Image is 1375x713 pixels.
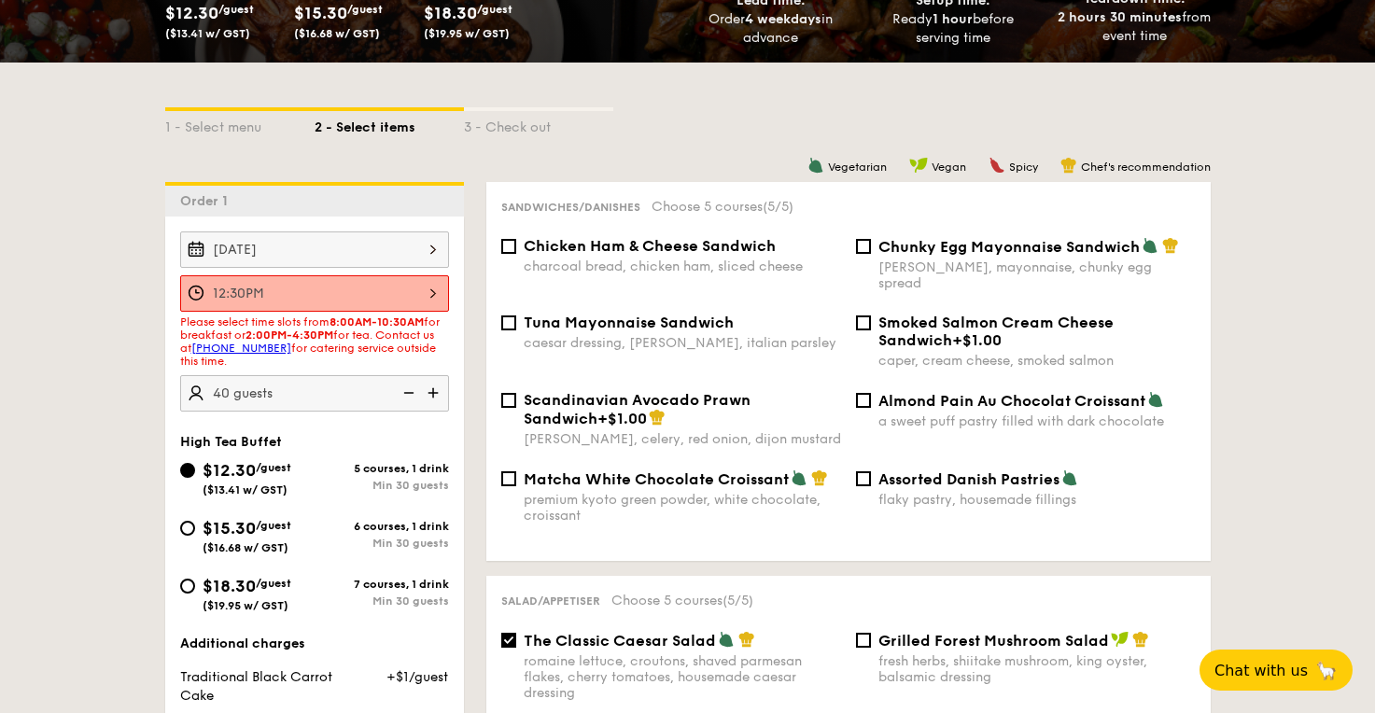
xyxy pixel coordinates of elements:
[1081,161,1211,174] span: Chef's recommendation
[393,375,421,411] img: icon-reduce.1d2dbef1.svg
[1315,660,1338,681] span: 🦙
[524,632,716,650] span: The Classic Caesar Salad
[763,199,793,215] span: (5/5)
[203,541,288,554] span: ($16.68 w/ GST)
[1200,650,1353,691] button: Chat with us🦙
[597,410,647,427] span: +$1.00
[524,431,841,447] div: [PERSON_NAME], celery, red onion, dijon mustard
[1142,237,1158,254] img: icon-vegetarian.fe4039eb.svg
[524,391,751,427] span: Scandinavian Avocado Prawn Sandwich
[856,471,871,486] input: Assorted Danish Pastriesflaky pastry, housemade fillings
[424,27,510,40] span: ($19.95 w/ GST)
[811,469,828,486] img: icon-chef-hat.a58ddaea.svg
[424,3,477,23] span: $18.30
[180,669,332,704] span: Traditional Black Carrot Cake
[501,239,516,254] input: Chicken Ham & Cheese Sandwichcharcoal bread, chicken ham, sliced cheese
[524,259,841,274] div: charcoal bread, chicken ham, sliced cheese
[856,633,871,648] input: Grilled Forest Mushroom Saladfresh herbs, shiitake mushroom, king oyster, balsamic dressing
[256,461,291,474] span: /guest
[909,157,928,174] img: icon-vegan.f8ff3823.svg
[294,27,380,40] span: ($16.68 w/ GST)
[165,111,315,137] div: 1 - Select menu
[688,10,855,48] div: Order in advance
[524,314,734,331] span: Tuna Mayonnaise Sandwich
[246,329,333,342] strong: 2:00PM-4:30PM
[1058,9,1182,25] strong: 2 hours 30 minutes
[878,259,1196,291] div: [PERSON_NAME], mayonnaise, chunky egg spread
[878,653,1196,685] div: fresh herbs, shiitake mushroom, king oyster, balsamic dressing
[203,576,256,596] span: $18.30
[1111,631,1129,648] img: icon-vegan.f8ff3823.svg
[315,479,449,492] div: Min 30 guests
[294,3,347,23] span: $15.30
[718,631,735,648] img: icon-vegetarian.fe4039eb.svg
[878,413,1196,429] div: a sweet puff pastry filled with dark chocolate
[191,342,291,355] a: [PHONE_NUMBER]
[501,315,516,330] input: Tuna Mayonnaise Sandwichcaesar dressing, [PERSON_NAME], italian parsley
[218,3,254,16] span: /guest
[524,335,841,351] div: caesar dressing, [PERSON_NAME], italian parsley
[203,599,288,612] span: ($19.95 w/ GST)
[347,3,383,16] span: /guest
[1214,662,1308,679] span: Chat with us
[791,469,807,486] img: icon-vegetarian.fe4039eb.svg
[477,3,512,16] span: /guest
[180,463,195,478] input: $12.30/guest($13.41 w/ GST)5 courses, 1 drinkMin 30 guests
[649,409,666,426] img: icon-chef-hat.a58ddaea.svg
[165,3,218,23] span: $12.30
[330,315,424,329] strong: 8:00AM-10:30AM
[652,199,793,215] span: Choose 5 courses
[869,10,1036,48] div: Ready before serving time
[180,579,195,594] input: $18.30/guest($19.95 w/ GST)7 courses, 1 drinkMin 30 guests
[203,460,256,481] span: $12.30
[952,331,1002,349] span: +$1.00
[878,392,1145,410] span: Almond Pain Au Chocolat Croissant
[180,315,440,368] span: Please select time slots from for breakfast or for tea. Contact us at for catering service outsid...
[315,111,464,137] div: 2 - Select items
[745,11,821,27] strong: 4 weekdays
[256,577,291,590] span: /guest
[256,519,291,532] span: /guest
[180,231,449,268] input: Event date
[828,161,887,174] span: Vegetarian
[933,11,973,27] strong: 1 hour
[856,393,871,408] input: Almond Pain Au Chocolat Croissanta sweet puff pastry filled with dark chocolate
[856,315,871,330] input: Smoked Salmon Cream Cheese Sandwich+$1.00caper, cream cheese, smoked salmon
[464,111,613,137] div: 3 - Check out
[524,653,841,701] div: romaine lettuce, croutons, shaved parmesan flakes, cherry tomatoes, housemade caesar dressing
[524,470,789,488] span: Matcha White Chocolate Croissant
[315,594,449,608] div: Min 30 guests
[1132,631,1149,648] img: icon-chef-hat.a58ddaea.svg
[180,521,195,536] input: $15.30/guest($16.68 w/ GST)6 courses, 1 drinkMin 30 guests
[1051,8,1218,46] div: from event time
[501,201,640,214] span: Sandwiches/Danishes
[501,633,516,648] input: The Classic Caesar Saladromaine lettuce, croutons, shaved parmesan flakes, cherry tomatoes, house...
[1009,161,1038,174] span: Spicy
[180,193,235,209] span: Order 1
[878,353,1196,369] div: caper, cream cheese, smoked salmon
[856,239,871,254] input: Chunky Egg Mayonnaise Sandwich[PERSON_NAME], mayonnaise, chunky egg spread
[611,593,753,608] span: Choose 5 courses
[1147,391,1164,408] img: icon-vegetarian.fe4039eb.svg
[165,27,250,40] span: ($13.41 w/ GST)
[203,518,256,538] span: $15.30
[386,669,448,685] span: +$1/guest
[878,470,1059,488] span: Assorted Danish Pastries
[878,632,1109,650] span: Grilled Forest Mushroom Salad
[524,237,776,255] span: Chicken Ham & Cheese Sandwich
[421,375,449,411] img: icon-add.58712e84.svg
[315,520,449,533] div: 6 courses, 1 drink
[723,593,753,608] span: (5/5)
[180,275,449,312] input: Event time
[1061,469,1078,486] img: icon-vegetarian.fe4039eb.svg
[180,375,449,412] input: Number of guests
[878,238,1140,256] span: Chunky Egg Mayonnaise Sandwich
[1162,237,1179,254] img: icon-chef-hat.a58ddaea.svg
[878,314,1114,349] span: Smoked Salmon Cream Cheese Sandwich
[180,434,282,450] span: High Tea Buffet
[878,492,1196,508] div: flaky pastry, housemade fillings
[315,462,449,475] div: 5 courses, 1 drink
[501,393,516,408] input: Scandinavian Avocado Prawn Sandwich+$1.00[PERSON_NAME], celery, red onion, dijon mustard
[203,483,288,496] span: ($13.41 w/ GST)
[180,635,449,653] div: Additional charges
